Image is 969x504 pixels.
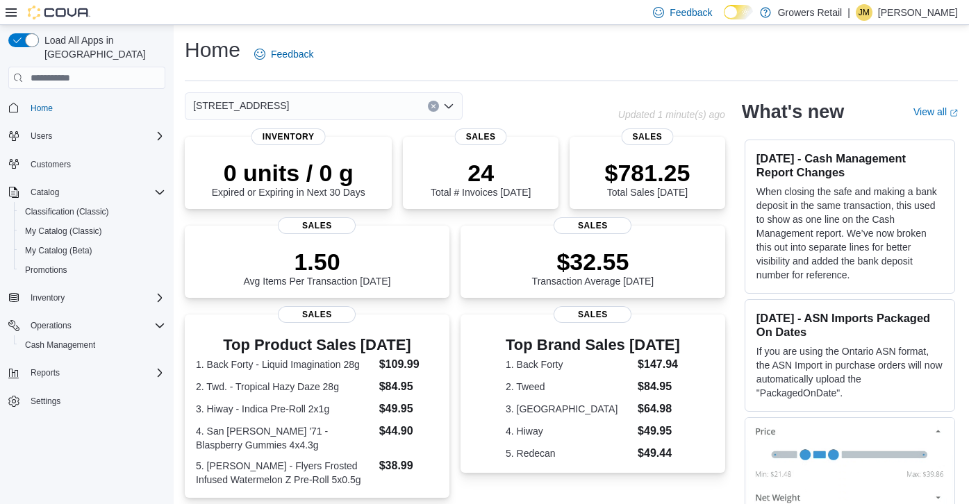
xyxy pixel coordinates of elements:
[31,320,72,331] span: Operations
[244,248,391,276] p: 1.50
[25,364,65,381] button: Reports
[756,311,943,339] h3: [DATE] - ASN Imports Packaged On Dates
[622,128,674,145] span: Sales
[278,217,356,234] span: Sales
[25,339,95,351] span: Cash Management
[506,446,632,460] dt: 5. Redecan
[196,459,374,487] dt: 5. [PERSON_NAME] - Flyers Frosted Infused Watermelon Z Pre-Roll 5x0.5g
[25,99,165,116] span: Home
[3,154,171,174] button: Customers
[724,19,724,20] span: Dark Mode
[31,187,59,198] span: Catalog
[443,101,454,112] button: Open list of options
[554,217,631,234] span: Sales
[431,159,531,198] div: Total # Invoices [DATE]
[756,185,943,282] p: When closing the safe and making a bank deposit in the same transaction, this used to show as one...
[25,128,58,144] button: Users
[25,156,76,173] a: Customers
[19,337,101,353] a: Cash Management
[379,378,438,395] dd: $84.95
[31,159,71,170] span: Customers
[913,106,958,117] a: View allExternal link
[19,223,108,240] a: My Catalog (Classic)
[379,423,438,439] dd: $44.90
[8,92,165,447] nav: Complex example
[271,47,313,61] span: Feedback
[506,337,680,353] h3: Top Brand Sales [DATE]
[19,262,73,278] a: Promotions
[756,151,943,179] h3: [DATE] - Cash Management Report Changes
[25,206,109,217] span: Classification (Classic)
[847,4,850,21] p: |
[950,109,958,117] svg: External link
[31,292,65,303] span: Inventory
[19,242,165,259] span: My Catalog (Beta)
[3,316,171,335] button: Operations
[14,221,171,241] button: My Catalog (Classic)
[278,306,356,323] span: Sales
[605,159,690,198] div: Total Sales [DATE]
[196,402,374,416] dt: 3. Hiway - Indica Pre-Roll 2x1g
[25,245,92,256] span: My Catalog (Beta)
[249,40,319,68] a: Feedback
[506,424,632,438] dt: 4. Hiway
[196,380,374,394] dt: 2. Twd. - Tropical Hazy Daze 28g
[25,317,165,334] span: Operations
[25,289,165,306] span: Inventory
[212,159,365,187] p: 0 units / 0 g
[506,402,632,416] dt: 3. [GEOGRAPHIC_DATA]
[856,4,872,21] div: Jordan McDonald
[3,391,171,411] button: Settings
[756,344,943,400] p: If you are using the Ontario ASN format, the ASN Import in purchase orders will now automatically...
[251,128,326,145] span: Inventory
[14,202,171,221] button: Classification (Classic)
[25,156,165,173] span: Customers
[31,103,53,114] span: Home
[25,184,165,201] span: Catalog
[506,380,632,394] dt: 2. Tweed
[3,126,171,146] button: Users
[638,378,680,395] dd: $84.95
[859,4,870,21] span: JM
[742,101,844,123] h2: What's new
[19,337,165,353] span: Cash Management
[193,97,289,114] span: [STREET_ADDRESS]
[724,5,753,19] input: Dark Mode
[185,36,240,64] h1: Home
[878,4,958,21] p: [PERSON_NAME]
[31,131,52,142] span: Users
[25,226,102,237] span: My Catalog (Classic)
[19,262,165,278] span: Promotions
[25,392,165,410] span: Settings
[28,6,90,19] img: Cova
[196,424,374,452] dt: 4. San [PERSON_NAME] '71 - Blaspberry Gummies 4x4.3g
[605,159,690,187] p: $781.25
[3,97,171,117] button: Home
[212,159,365,198] div: Expired or Expiring in Next 30 Days
[19,203,115,220] a: Classification (Classic)
[14,335,171,355] button: Cash Management
[3,363,171,383] button: Reports
[428,101,439,112] button: Clear input
[31,396,60,407] span: Settings
[670,6,712,19] span: Feedback
[431,159,531,187] p: 24
[618,109,725,120] p: Updated 1 minute(s) ago
[19,242,98,259] a: My Catalog (Beta)
[532,248,654,287] div: Transaction Average [DATE]
[196,358,374,371] dt: 1. Back Forty - Liquid Imagination 28g
[638,445,680,462] dd: $49.44
[379,356,438,373] dd: $109.99
[244,248,391,287] div: Avg Items Per Transaction [DATE]
[196,337,438,353] h3: Top Product Sales [DATE]
[19,223,165,240] span: My Catalog (Classic)
[532,248,654,276] p: $32.55
[638,356,680,373] dd: $147.94
[25,184,65,201] button: Catalog
[25,264,67,276] span: Promotions
[25,317,77,334] button: Operations
[31,367,60,378] span: Reports
[554,306,631,323] span: Sales
[19,203,165,220] span: Classification (Classic)
[506,358,632,371] dt: 1. Back Forty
